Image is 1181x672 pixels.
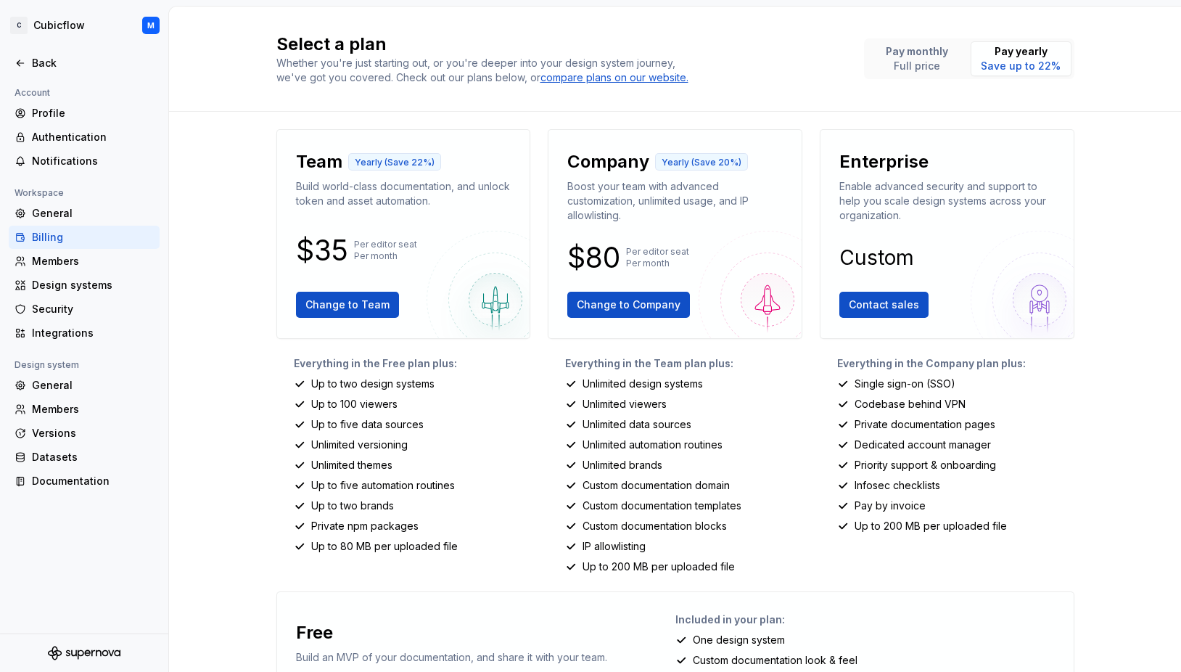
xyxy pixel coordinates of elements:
p: Up to two design systems [311,377,435,391]
div: Account [9,84,56,102]
p: Custom documentation templates [583,499,741,513]
a: General [9,374,160,397]
div: General [32,378,154,393]
a: Security [9,298,160,321]
p: Private npm packages [311,519,419,533]
div: M [147,20,155,31]
a: Authentication [9,126,160,149]
a: Integrations [9,321,160,345]
p: Up to 100 viewers [311,397,398,411]
div: Datasets [32,450,154,464]
p: Unlimited brands [583,458,662,472]
p: Build an MVP of your documentation, and share it with your team. [296,650,607,665]
button: Pay yearlySave up to 22% [971,41,1071,76]
p: Save up to 22% [981,59,1061,73]
p: Everything in the Free plan plus: [294,356,531,371]
p: Pay yearly [981,44,1061,59]
p: Unlimited themes [311,458,392,472]
div: Members [32,254,154,269]
span: Change to Team [305,298,390,312]
p: Unlimited viewers [583,397,667,411]
a: Members [9,398,160,421]
div: Authentication [32,130,154,144]
p: Free [296,621,333,644]
a: Notifications [9,149,160,173]
a: Documentation [9,470,160,493]
a: Members [9,250,160,273]
p: Custom documentation domain [583,478,730,493]
span: Change to Company [577,298,680,312]
p: Boost your team with advanced customization, unlimited usage, and IP allowlisting. [567,179,783,223]
p: Up to 80 MB per uploaded file [311,539,458,554]
div: Profile [32,106,154,120]
p: Custom documentation blocks [583,519,727,533]
div: Notifications [32,154,154,168]
span: Contact sales [849,298,919,312]
p: Unlimited data sources [583,417,691,432]
p: Single sign-on (SSO) [855,377,955,391]
p: Infosec checklists [855,478,940,493]
p: Private documentation pages [855,417,995,432]
button: CCubicflowM [3,9,165,41]
a: Profile [9,102,160,125]
div: Whether you're just starting out, or you're deeper into your design system journey, we've got you... [276,56,697,85]
p: Everything in the Team plan plus: [565,356,802,371]
p: Unlimited automation routines [583,438,723,452]
p: Per editor seat Per month [626,246,689,269]
a: Datasets [9,446,160,469]
a: compare plans on our website. [540,70,688,85]
p: One design system [693,633,785,647]
div: Integrations [32,326,154,340]
p: Up to five data sources [311,417,424,432]
div: General [32,206,154,221]
p: Full price [886,59,948,73]
a: Design systems [9,274,160,297]
p: Pay by invoice [855,499,926,513]
p: Everything in the Company plan plus: [837,356,1074,371]
button: Contact sales [839,292,929,318]
p: Yearly (Save 20%) [662,157,741,168]
p: Up to two brands [311,499,394,513]
p: Per editor seat Per month [354,239,417,262]
p: Codebase behind VPN [855,397,966,411]
div: Design systems [32,278,154,292]
a: Versions [9,422,160,445]
p: Build world-class documentation, and unlock token and asset automation. [296,179,511,208]
p: Unlimited versioning [311,438,408,452]
p: IP allowlisting [583,539,646,554]
h2: Select a plan [276,33,847,56]
div: Security [32,302,154,316]
div: Members [32,402,154,417]
p: Enable advanced security and support to help you scale design systems across your organization. [839,179,1055,223]
div: Cubicflow [33,18,85,33]
p: Up to 200 MB per uploaded file [855,519,1007,533]
div: Workspace [9,184,70,202]
p: Company [567,150,649,173]
button: Change to Team [296,292,399,318]
p: Unlimited design systems [583,377,703,391]
p: Up to 200 MB per uploaded file [583,560,735,574]
p: Up to five automation routines [311,478,455,493]
a: Back [9,52,160,75]
svg: Supernova Logo [48,646,120,660]
div: Documentation [32,474,154,488]
button: Change to Company [567,292,690,318]
p: Pay monthly [886,44,948,59]
button: Pay monthlyFull price [867,41,968,76]
p: Yearly (Save 22%) [355,157,435,168]
p: Priority support & onboarding [855,458,996,472]
div: Design system [9,356,85,374]
p: Custom [839,249,914,266]
p: $35 [296,242,348,259]
p: $80 [567,249,620,266]
div: Billing [32,230,154,245]
p: Custom documentation look & feel [693,653,857,668]
p: Enterprise [839,150,929,173]
p: Included in your plan: [675,612,1062,627]
a: General [9,202,160,225]
p: Dedicated account manager [855,438,991,452]
div: C [10,17,28,34]
p: Team [296,150,342,173]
